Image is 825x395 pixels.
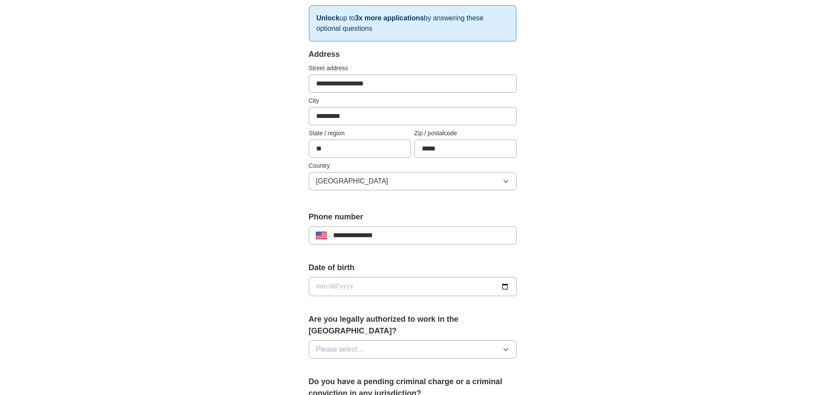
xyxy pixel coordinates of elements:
[309,172,517,190] button: [GEOGRAPHIC_DATA]
[317,14,340,22] strong: Unlock
[309,340,517,359] button: Please select...
[309,161,517,170] label: Country
[309,96,517,105] label: City
[309,5,517,42] p: up to by answering these optional questions
[316,176,388,186] span: [GEOGRAPHIC_DATA]
[309,313,517,337] label: Are you legally authorized to work in the [GEOGRAPHIC_DATA]?
[355,14,424,22] strong: 3x more applications
[414,129,517,138] label: Zip / postalcode
[309,129,411,138] label: State / region
[309,211,517,223] label: Phone number
[316,344,363,355] span: Please select...
[309,64,517,73] label: Street address
[309,262,517,274] label: Date of birth
[309,49,517,60] div: Address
